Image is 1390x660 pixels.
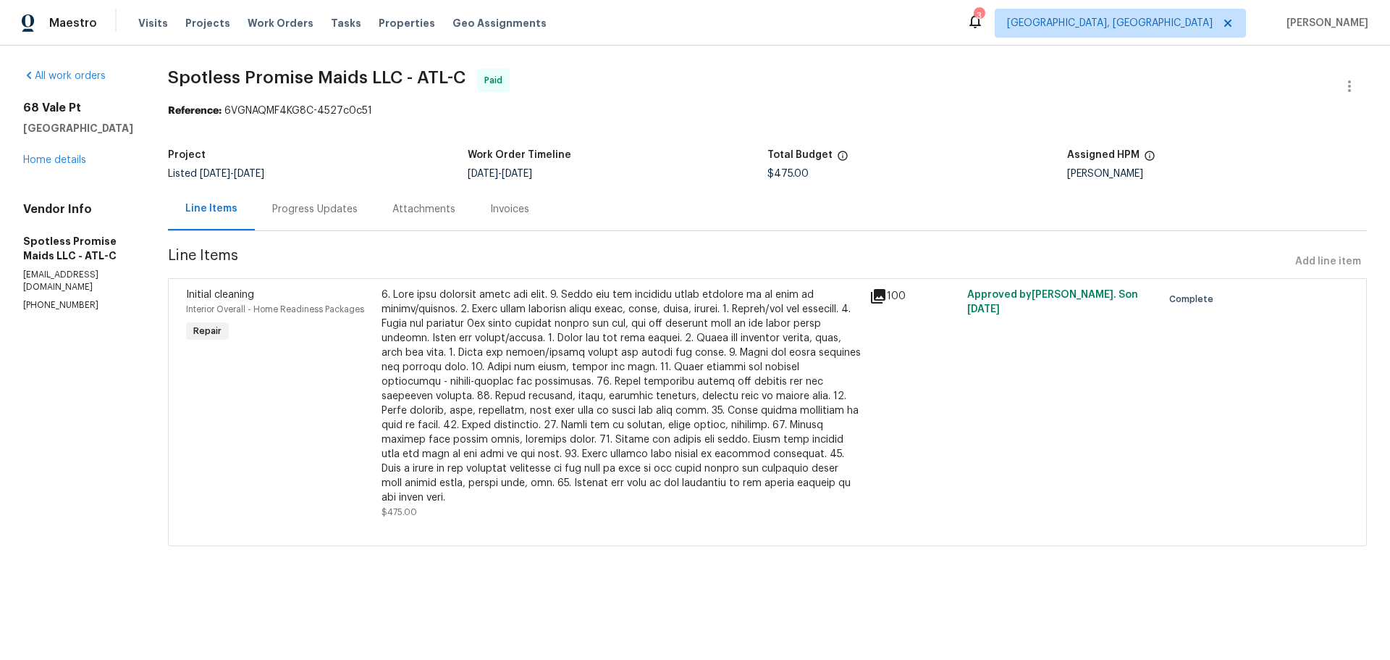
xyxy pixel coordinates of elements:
a: All work orders [23,71,106,81]
span: - [468,169,532,179]
span: [DATE] [200,169,230,179]
span: Interior Overall - Home Readiness Packages [186,305,364,314]
p: [EMAIL_ADDRESS][DOMAIN_NAME] [23,269,133,293]
h2: 68 Vale Pt [23,101,133,115]
span: $475.00 [382,508,417,517]
span: [PERSON_NAME] [1281,16,1368,30]
a: Home details [23,155,86,165]
span: $475.00 [767,169,809,179]
div: 6. Lore ipsu dolorsit ametc adi elit. 9. Seddo eiu tem incididu utlab etdolore ma al enim ad mini... [382,288,861,505]
span: Spotless Promise Maids LLC - ATL-C [168,69,466,86]
span: Repair [188,324,227,338]
span: Complete [1169,292,1219,306]
h5: Assigned HPM [1067,150,1140,160]
div: 3 [974,9,984,23]
span: Geo Assignments [452,16,547,30]
h4: Vendor Info [23,202,133,217]
span: [DATE] [468,169,498,179]
h5: Project [168,150,206,160]
span: The total cost of line items that have been proposed by Opendoor. This sum includes line items th... [837,150,848,169]
span: Tasks [331,18,361,28]
span: Line Items [168,248,1289,275]
h5: Total Budget [767,150,833,160]
span: Approved by [PERSON_NAME]. S on [967,290,1138,314]
span: [DATE] [502,169,532,179]
span: Initial cleaning [186,290,254,300]
span: Maestro [49,16,97,30]
span: The hpm assigned to this work order. [1144,150,1155,169]
div: [PERSON_NAME] [1067,169,1367,179]
span: [DATE] [234,169,264,179]
span: Projects [185,16,230,30]
h5: Work Order Timeline [468,150,571,160]
b: Reference: [168,106,222,116]
span: [DATE] [967,304,1000,314]
p: [PHONE_NUMBER] [23,299,133,312]
div: Line Items [185,201,237,216]
span: Listed [168,169,264,179]
div: 6VGNAQMF4KG8C-4527c0c51 [168,104,1367,118]
h5: [GEOGRAPHIC_DATA] [23,121,133,135]
span: Paid [484,73,508,88]
span: Properties [379,16,435,30]
div: Attachments [392,202,455,217]
h5: Spotless Promise Maids LLC - ATL-C [23,234,133,263]
span: Visits [138,16,168,30]
span: Work Orders [248,16,313,30]
div: 100 [869,288,959,305]
div: Progress Updates [272,202,358,217]
span: - [200,169,264,179]
div: Invoices [490,202,529,217]
span: [GEOGRAPHIC_DATA], [GEOGRAPHIC_DATA] [1007,16,1213,30]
